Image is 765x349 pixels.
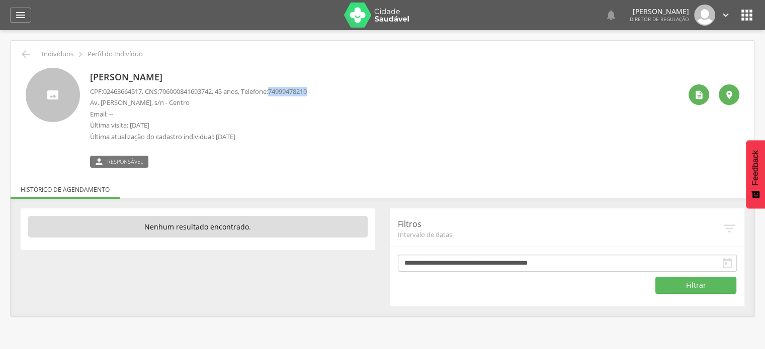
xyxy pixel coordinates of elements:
div: Localização [719,84,739,105]
button: Feedback - Mostrar pesquisa [746,140,765,208]
i:  [721,257,733,269]
p: Filtros [398,218,722,230]
button: Filtrar [655,277,736,294]
div: Ver histórico de cadastramento [689,84,709,105]
span: 02463664517 [103,87,142,96]
i:  [15,9,27,21]
a:  [720,5,731,26]
i: Voltar [20,48,32,60]
p: Perfil do Indivíduo [88,50,143,58]
p: Av. [PERSON_NAME], s/n - Centro [90,98,307,107]
i:  [724,90,734,100]
i:  [94,158,104,166]
p: CPF: , CNS: , 45 anos, Telefone: [90,87,307,96]
i:  [75,49,86,60]
span: Intervalo de datas [398,230,722,239]
i:  [605,9,617,21]
i:  [720,10,731,21]
a:  [10,8,31,23]
p: Indivíduos [42,50,73,58]
i:  [739,7,755,23]
a:  [605,5,617,26]
p: Última atualização do cadastro individual: [DATE] [90,132,307,142]
span: 74999478210 [268,87,307,96]
p: [PERSON_NAME] [90,71,307,84]
span: 706000841693742 [159,87,212,96]
i:  [694,90,704,100]
i:  [722,221,737,236]
p: [PERSON_NAME] [630,8,689,15]
p: Email: -- [90,109,307,119]
span: Responsável [107,158,143,166]
p: Nenhum resultado encontrado. [28,216,368,238]
span: Feedback [751,150,760,185]
span: Diretor de regulação [630,16,689,23]
p: Última visita: [DATE] [90,121,307,130]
